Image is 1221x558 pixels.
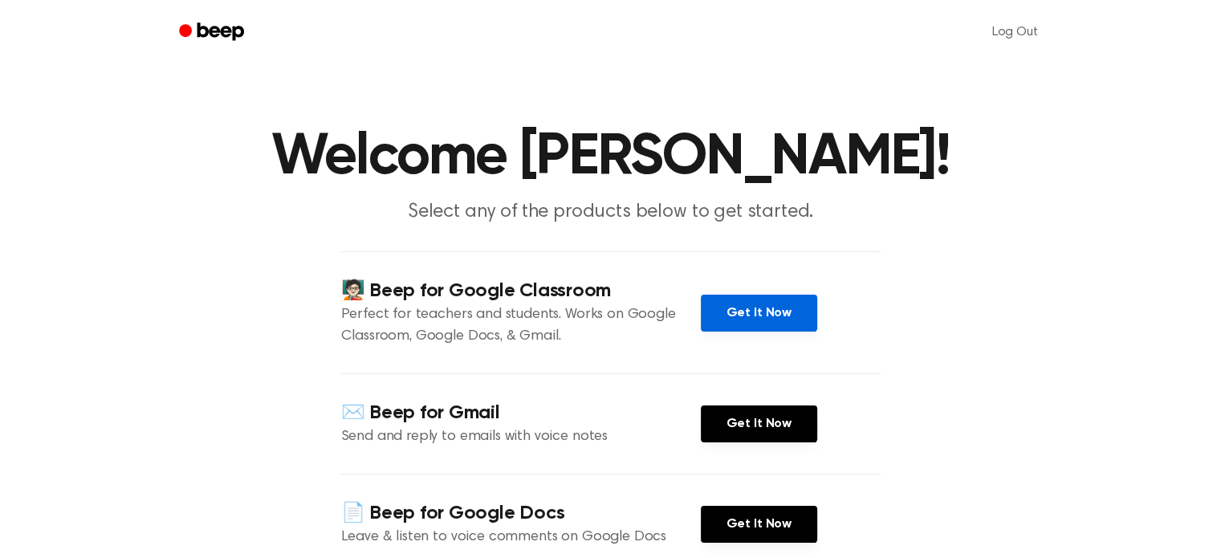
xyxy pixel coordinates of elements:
[976,13,1054,51] a: Log Out
[701,295,817,332] a: Get It Now
[303,199,919,226] p: Select any of the products below to get started.
[341,400,701,426] h4: ✉️ Beep for Gmail
[341,527,701,548] p: Leave & listen to voice comments on Google Docs
[341,500,701,527] h4: 📄 Beep for Google Docs
[341,426,701,448] p: Send and reply to emails with voice notes
[341,304,701,348] p: Perfect for teachers and students. Works on Google Classroom, Google Docs, & Gmail.
[168,17,258,48] a: Beep
[200,128,1022,186] h1: Welcome [PERSON_NAME]!
[341,278,701,304] h4: 🧑🏻‍🏫 Beep for Google Classroom
[701,506,817,543] a: Get It Now
[701,405,817,442] a: Get It Now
